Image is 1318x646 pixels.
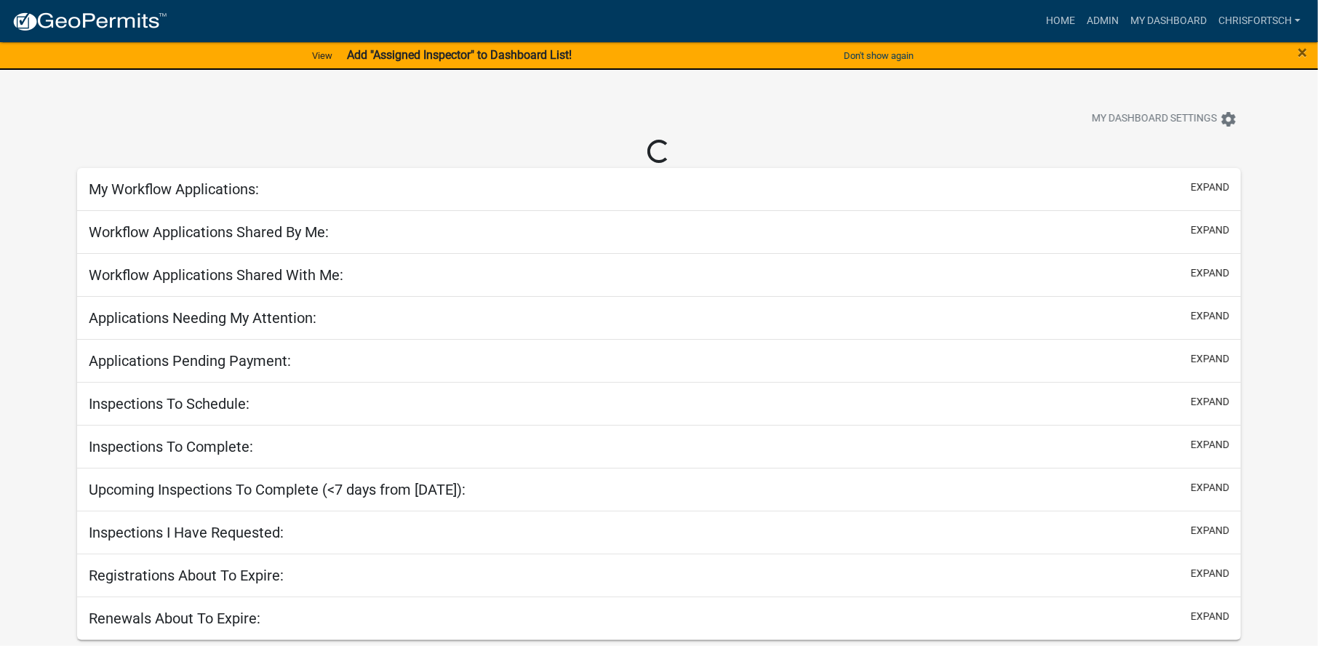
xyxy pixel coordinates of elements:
[1191,266,1229,281] button: expand
[89,223,329,241] h5: Workflow Applications Shared By Me:
[89,309,316,327] h5: Applications Needing My Attention:
[1040,7,1081,35] a: Home
[89,180,259,198] h5: My Workflow Applications:
[1191,566,1229,581] button: expand
[89,481,466,498] h5: Upcoming Inspections To Complete (<7 days from [DATE]):
[89,610,260,627] h5: Renewals About To Expire:
[1191,351,1229,367] button: expand
[1191,437,1229,452] button: expand
[1125,7,1213,35] a: My Dashboard
[1191,180,1229,195] button: expand
[1191,223,1229,238] button: expand
[89,567,284,584] h5: Registrations About To Expire:
[1191,480,1229,495] button: expand
[1298,44,1307,61] button: Close
[1220,111,1237,128] i: settings
[347,48,572,62] strong: Add "Assigned Inspector" to Dashboard List!
[89,395,249,412] h5: Inspections To Schedule:
[89,524,284,541] h5: Inspections I Have Requested:
[1213,7,1306,35] a: ChrisFortsch
[89,266,343,284] h5: Workflow Applications Shared With Me:
[1298,42,1307,63] span: ×
[1081,7,1125,35] a: Admin
[1191,394,1229,410] button: expand
[89,438,253,455] h5: Inspections To Complete:
[1080,105,1249,133] button: My Dashboard Settingssettings
[1191,523,1229,538] button: expand
[1092,111,1217,128] span: My Dashboard Settings
[1191,609,1229,624] button: expand
[1191,308,1229,324] button: expand
[89,352,291,370] h5: Applications Pending Payment:
[838,44,919,68] button: Don't show again
[306,44,338,68] a: View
